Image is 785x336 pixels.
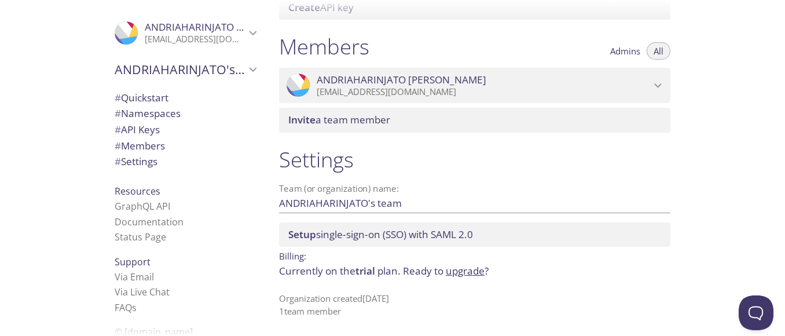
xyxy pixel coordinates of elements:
div: ANDRIAHARINJATO Charlot [105,14,265,52]
span: Ready to ? [403,264,489,277]
span: trial [355,264,375,277]
div: Setup SSO [279,222,670,247]
span: a team member [288,113,390,126]
div: Team Settings [105,154,265,170]
h1: Settings [279,147,670,173]
a: Via Live Chat [115,286,170,298]
p: [EMAIL_ADDRESS][DOMAIN_NAME] [145,34,245,45]
div: ANDRIAHARINJATO Charlot [279,68,670,104]
a: FAQ [115,301,137,314]
span: Support [115,255,151,268]
div: Namespaces [105,105,265,122]
button: All [647,42,670,60]
p: Organization created [DATE] 1 team member [279,293,670,317]
div: Invite a team member [279,108,670,132]
span: # [115,139,121,152]
span: single-sign-on (SSO) with SAML 2.0 [288,228,473,241]
span: ANDRIAHARINJATO's team [115,61,245,78]
a: Status Page [115,231,166,243]
a: Documentation [115,216,184,228]
div: Quickstart [105,90,265,106]
span: # [115,123,121,136]
span: ANDRIAHARINJATO [PERSON_NAME] [317,74,486,86]
span: Members [115,139,165,152]
a: upgrade [446,264,485,277]
span: Settings [115,155,157,168]
h1: Members [279,34,369,60]
p: [EMAIL_ADDRESS][DOMAIN_NAME] [317,86,651,98]
button: Admins [603,42,647,60]
span: s [132,301,137,314]
label: Team (or organization) name: [279,184,399,193]
div: ANDRIAHARINJATO's team [105,54,265,85]
span: # [115,155,121,168]
span: API Keys [115,123,160,136]
p: Currently on the plan. [279,264,670,279]
div: API Keys [105,122,265,138]
a: GraphQL API [115,200,170,213]
span: Quickstart [115,91,168,104]
span: # [115,107,121,120]
span: ANDRIAHARINJATO [PERSON_NAME] [145,20,314,34]
iframe: Help Scout Beacon - Open [739,295,773,330]
span: Namespaces [115,107,181,120]
span: # [115,91,121,104]
span: Invite [288,113,316,126]
span: Resources [115,185,160,198]
a: Via Email [115,271,154,283]
span: Setup [288,228,316,241]
p: Billing: [279,247,670,264]
div: Members [105,138,265,154]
